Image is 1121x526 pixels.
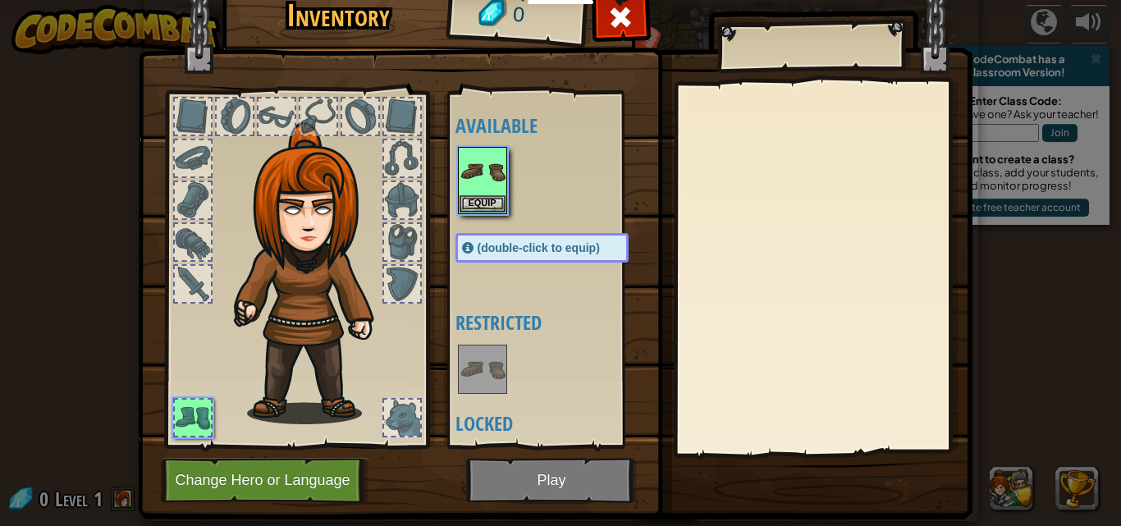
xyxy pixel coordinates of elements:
[226,122,403,424] img: hair_f2.png
[455,413,661,434] h4: Locked
[460,346,506,392] img: portrait.png
[455,115,661,136] h4: Available
[161,458,369,503] button: Change Hero or Language
[460,149,506,194] img: portrait.png
[455,312,661,333] h4: Restricted
[460,195,506,213] button: Equip
[478,241,600,254] span: (double-click to equip)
